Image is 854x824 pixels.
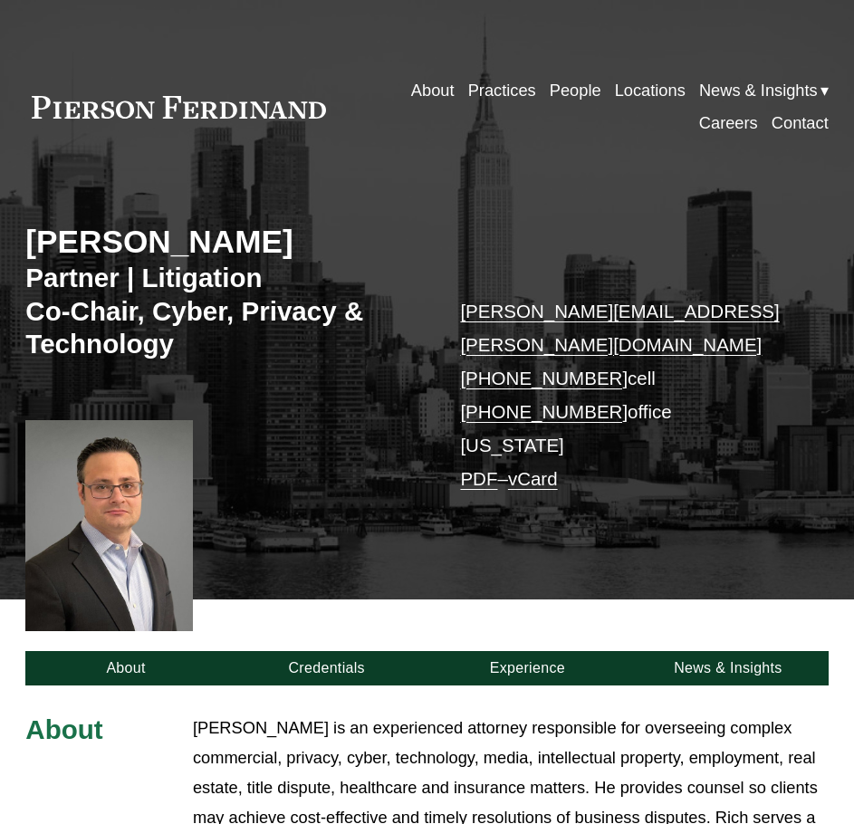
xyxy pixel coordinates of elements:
a: [PHONE_NUMBER] [460,368,628,388]
h2: [PERSON_NAME] [25,223,427,262]
a: People [550,74,601,108]
a: Credentials [226,651,427,685]
a: About [25,651,226,685]
a: PDF [460,468,497,489]
a: Practices [468,74,536,108]
a: [PERSON_NAME][EMAIL_ADDRESS][PERSON_NAME][DOMAIN_NAME] [460,301,779,355]
a: Locations [615,74,686,108]
span: News & Insights [699,76,818,106]
a: Careers [699,108,758,141]
a: [PHONE_NUMBER] [460,401,628,422]
a: Experience [427,651,629,685]
a: News & Insights [628,651,829,685]
a: folder dropdown [699,74,829,108]
h3: Partner | Litigation Co-Chair, Cyber, Privacy & Technology [25,262,427,361]
a: Contact [772,108,829,141]
p: cell office [US_STATE] – [460,295,794,496]
span: About [25,714,102,744]
a: vCard [508,468,558,489]
a: About [411,74,455,108]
